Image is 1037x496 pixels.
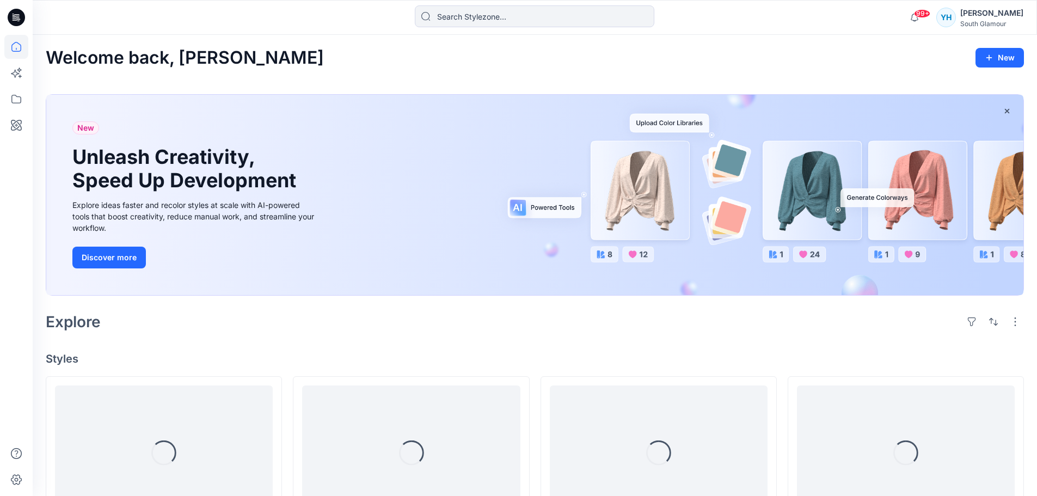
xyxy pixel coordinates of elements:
[46,313,101,330] h2: Explore
[46,48,324,68] h2: Welcome back, [PERSON_NAME]
[72,145,301,192] h1: Unleash Creativity, Speed Up Development
[77,121,94,134] span: New
[975,48,1024,68] button: New
[960,20,1023,28] div: South Glamour
[72,247,317,268] a: Discover more
[415,5,654,27] input: Search Stylezone…
[914,9,930,18] span: 99+
[936,8,956,27] div: YH
[960,7,1023,20] div: [PERSON_NAME]
[72,199,317,234] div: Explore ideas faster and recolor styles at scale with AI-powered tools that boost creativity, red...
[72,247,146,268] button: Discover more
[46,352,1024,365] h4: Styles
